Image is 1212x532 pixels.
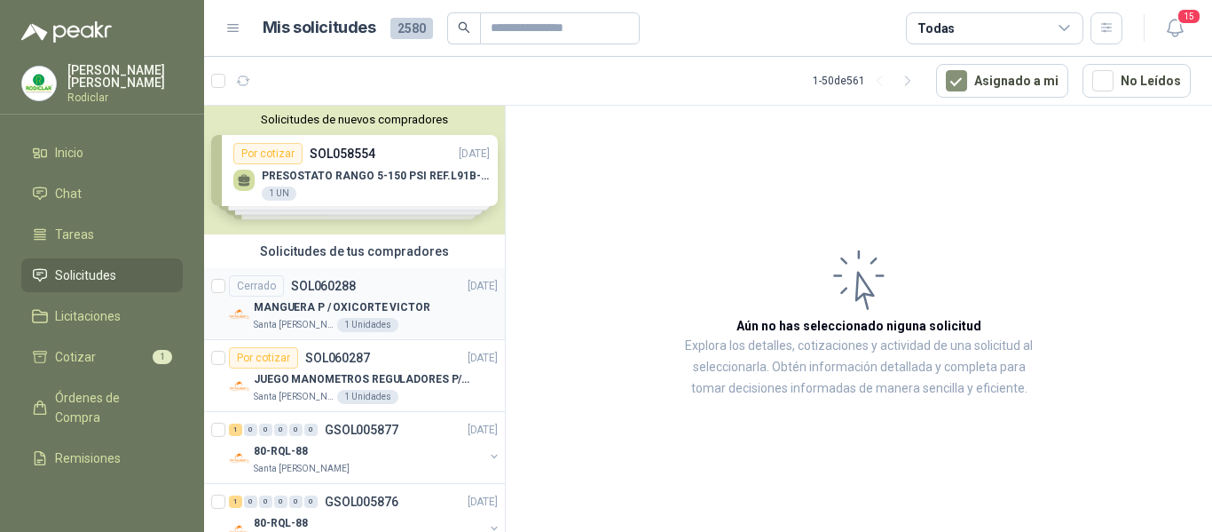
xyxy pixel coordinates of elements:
[254,462,350,476] p: Santa [PERSON_NAME]
[259,424,272,436] div: 0
[229,419,501,476] a: 1 0 0 0 0 0 GSOL005877[DATE] Company Logo80-RQL-88Santa [PERSON_NAME]
[21,381,183,434] a: Órdenes de Compra
[204,268,505,340] a: CerradoSOL060288[DATE] Company LogoMANGUERA P / OXICORTE VICTORSanta [PERSON_NAME]1 Unidades
[468,422,498,439] p: [DATE]
[55,184,82,203] span: Chat
[55,266,116,285] span: Solicitudes
[55,449,121,468] span: Remisiones
[153,350,172,364] span: 1
[1177,8,1201,25] span: 15
[55,225,94,244] span: Tareas
[936,64,1068,98] button: Asignado a mi
[22,67,56,100] img: Company Logo
[325,496,398,508] p: GSOL005876
[21,340,183,374] a: Cotizar1
[289,424,303,436] div: 0
[304,496,318,508] div: 0
[337,318,398,332] div: 1 Unidades
[254,318,334,332] p: Santa [PERSON_NAME]
[229,448,250,469] img: Company Logo
[325,424,398,436] p: GSOL005877
[211,113,498,126] button: Solicitudes de nuevos compradores
[21,177,183,210] a: Chat
[254,443,308,460] p: 80-RQL-88
[468,278,498,295] p: [DATE]
[204,234,505,268] div: Solicitudes de tus compradores
[229,304,250,325] img: Company Logo
[813,67,922,95] div: 1 - 50 de 561
[229,275,284,297] div: Cerrado
[254,371,475,388] p: JUEGO MANOMETROS REGULADORES P/OXIGENO
[259,496,272,508] div: 0
[1082,64,1191,98] button: No Leídos
[244,496,257,508] div: 0
[67,92,183,103] p: Rodiclar
[204,340,505,412] a: Por cotizarSOL060287[DATE] Company LogoJUEGO MANOMETROS REGULADORES P/OXIGENOSanta [PERSON_NAME]1...
[390,18,433,39] span: 2580
[55,388,166,427] span: Órdenes de Compra
[55,306,121,326] span: Licitaciones
[274,496,287,508] div: 0
[305,352,370,364] p: SOL060287
[254,515,308,532] p: 80-RQL-88
[291,280,356,292] p: SOL060288
[21,299,183,333] a: Licitaciones
[21,258,183,292] a: Solicitudes
[683,336,1035,400] p: Explora los detalles, cotizaciones y actividad de una solicitud al seleccionarla. Obtén informaci...
[204,106,505,234] div: Solicitudes de nuevos compradoresPor cotizarSOL058554[DATE] PRESOSTATO RANGO 5-150 PSI REF.L91B-1...
[304,424,318,436] div: 0
[1159,12,1191,44] button: 15
[229,347,298,369] div: Por cotizar
[263,15,376,41] h1: Mis solicitudes
[21,441,183,475] a: Remisiones
[244,424,257,436] div: 0
[468,494,498,511] p: [DATE]
[21,136,183,170] a: Inicio
[254,299,430,316] p: MANGUERA P / OXICORTE VICTOR
[229,424,242,436] div: 1
[468,350,498,367] p: [DATE]
[55,143,83,163] span: Inicio
[21,482,183,516] a: Configuración
[337,390,398,404] div: 1 Unidades
[21,21,112,43] img: Logo peakr
[917,19,955,38] div: Todas
[21,218,183,251] a: Tareas
[55,347,96,367] span: Cotizar
[274,424,287,436] div: 0
[289,496,303,508] div: 0
[229,376,250,397] img: Company Logo
[458,21,470,34] span: search
[229,496,242,508] div: 1
[254,390,334,404] p: Santa [PERSON_NAME]
[67,64,183,89] p: [PERSON_NAME] [PERSON_NAME]
[736,316,981,336] h3: Aún no has seleccionado niguna solicitud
